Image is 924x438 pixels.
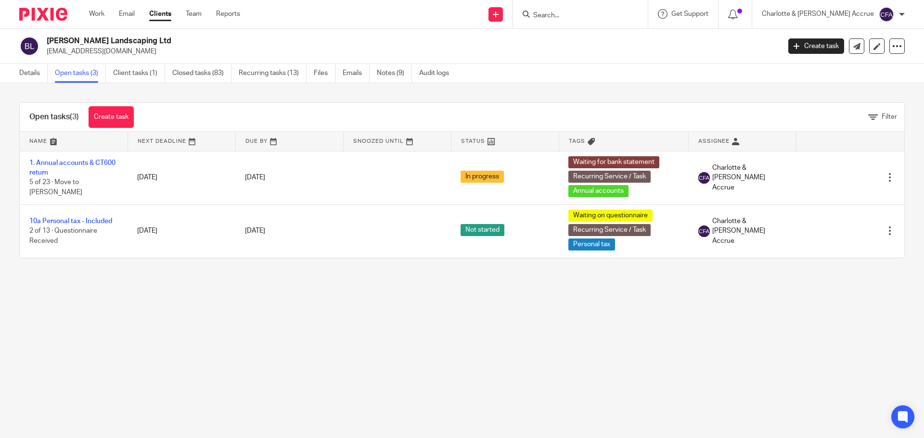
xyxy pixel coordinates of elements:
a: Client tasks (1) [113,64,165,83]
a: Work [89,9,104,19]
span: Get Support [671,11,708,17]
a: Recurring tasks (13) [239,64,307,83]
a: Open tasks (3) [55,64,106,83]
span: Charlotte & [PERSON_NAME] Accrue [712,216,787,246]
img: Pixie [19,8,67,21]
a: Closed tasks (83) [172,64,231,83]
input: Search [532,12,619,20]
h1: Open tasks [29,112,79,122]
span: Waiting for bank statement [568,156,659,168]
span: Charlotte & [PERSON_NAME] Accrue [712,163,787,192]
p: [EMAIL_ADDRESS][DOMAIN_NAME] [47,47,774,56]
span: Filter [882,113,897,120]
span: [DATE] [245,227,265,234]
a: Create task [788,38,844,54]
td: [DATE] [128,151,235,204]
a: Files [314,64,335,83]
span: 5 of 23 · Move to [PERSON_NAME] [29,179,82,196]
span: Not started [461,224,504,236]
span: Status [461,138,485,144]
a: Audit logs [419,64,456,83]
span: Waiting on questionnaire [568,210,653,222]
span: Personal tax [568,238,615,250]
img: svg%3E [698,225,710,237]
span: Snoozed Until [353,138,404,144]
a: Create task [89,106,134,128]
a: Details [19,64,48,83]
a: Email [119,9,135,19]
a: 1. Annual accounts & CT600 return [29,160,115,176]
span: In progress [461,171,504,183]
a: Notes (9) [377,64,412,83]
a: Emails [343,64,370,83]
img: svg%3E [879,7,894,22]
span: 2 of 13 · Questionnaire Received [29,227,97,244]
span: Recurring Service / Task [568,171,651,183]
a: Team [186,9,202,19]
img: svg%3E [19,36,39,56]
td: [DATE] [128,204,235,258]
p: Charlotte & [PERSON_NAME] Accrue [762,9,874,19]
span: Tags [569,138,585,144]
span: Annual accounts [568,185,629,197]
a: Clients [149,9,171,19]
a: 10a Personal tax - Included [29,218,112,225]
a: Reports [216,9,240,19]
h2: [PERSON_NAME] Landscaping Ltd [47,36,629,46]
img: svg%3E [698,172,710,184]
span: [DATE] [245,174,265,181]
span: (3) [70,113,79,121]
span: Recurring Service / Task [568,224,651,236]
